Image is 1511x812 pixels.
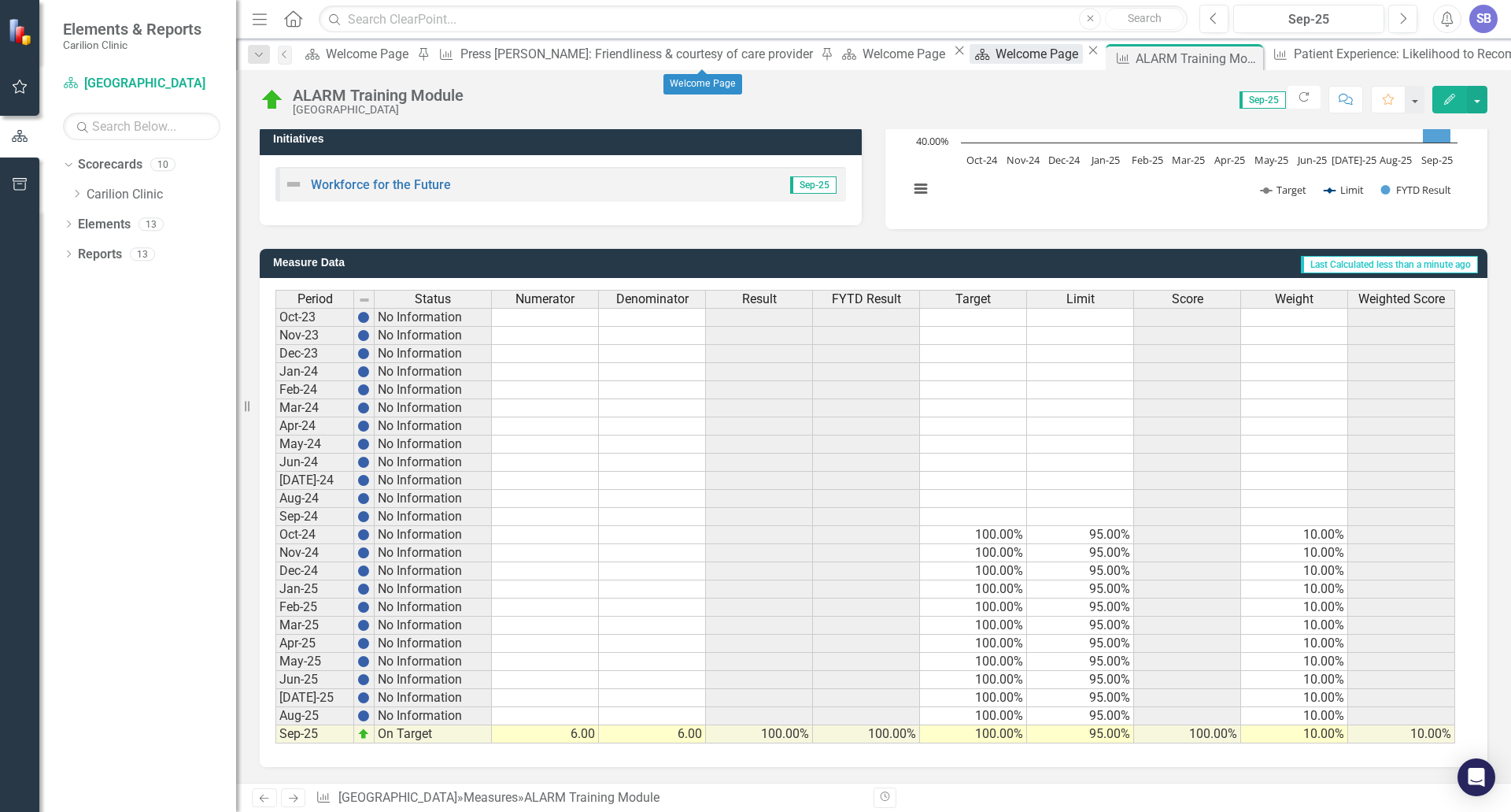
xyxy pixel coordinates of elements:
td: 10.00% [1241,580,1348,599]
img: BgCOk07PiH71IgAAAABJRU5ErkJggg== [357,438,370,450]
td: Feb-24 [275,381,354,399]
td: No Information [375,345,492,363]
a: Workforce for the Future [311,177,451,192]
img: BgCOk07PiH71IgAAAABJRU5ErkJggg== [357,492,370,505]
div: » » [316,789,862,807]
td: Dec-23 [275,345,354,363]
td: 10.00% [1241,635,1348,653]
span: Weighted Score [1358,292,1445,306]
img: On Target [260,87,285,113]
span: FYTD Result [832,292,901,306]
td: No Information [375,490,492,508]
td: 10.00% [1241,671,1348,689]
td: 95.00% [1027,544,1134,562]
img: BgCOk07PiH71IgAAAABJRU5ErkJggg== [357,528,370,541]
td: 100.00% [1134,725,1241,743]
text: May-25 [1254,153,1288,167]
a: Elements [78,216,131,234]
img: 8DAGhfEEPCf229AAAAAElFTkSuQmCC [358,294,371,306]
text: 40.00% [916,134,949,148]
td: 95.00% [1027,635,1134,653]
td: 95.00% [1027,599,1134,617]
td: 95.00% [1027,725,1134,743]
td: No Information [375,707,492,725]
td: No Information [375,454,492,472]
td: No Information [375,617,492,635]
td: 95.00% [1027,707,1134,725]
a: Press [PERSON_NAME]: Friendliness & courtesy of care provider [433,44,816,64]
button: SB [1469,5,1498,33]
img: BgCOk07PiH71IgAAAABJRU5ErkJggg== [357,565,370,577]
td: No Information [375,671,492,689]
div: [GEOGRAPHIC_DATA] [293,104,464,116]
td: No Information [375,363,492,381]
div: 10 [150,158,175,172]
img: BgCOk07PiH71IgAAAABJRU5ErkJggg== [357,601,370,614]
td: No Information [375,381,492,399]
td: No Information [375,580,492,599]
img: BgCOk07PiH71IgAAAABJRU5ErkJggg== [357,655,370,668]
td: 10.00% [1241,562,1348,580]
td: 100.00% [920,526,1027,544]
div: Welcome Page [863,44,950,64]
td: Oct-24 [275,526,354,544]
img: BgCOk07PiH71IgAAAABJRU5ErkJggg== [357,691,370,704]
td: Dec-24 [275,562,354,580]
td: 100.00% [920,580,1027,599]
td: Oct-23 [275,308,354,327]
img: BgCOk07PiH71IgAAAABJRU5ErkJggg== [357,402,370,414]
text: Oct-24 [966,153,998,167]
td: 6.00 [599,725,706,743]
img: Not Defined [284,175,303,194]
div: Welcome Page [663,74,742,95]
img: BgCOk07PiH71IgAAAABJRU5ErkJggg== [357,474,370,487]
a: Welcome Page [300,44,413,64]
td: 95.00% [1027,653,1134,671]
a: [GEOGRAPHIC_DATA] [338,790,457,805]
a: Welcome Page [970,44,1083,64]
span: Period [297,292,333,306]
div: Welcome Page [996,44,1083,64]
td: 95.00% [1027,580,1134,599]
a: Measures [464,790,518,805]
td: No Information [375,399,492,417]
span: Target [955,292,991,306]
div: Sep-25 [1239,10,1379,29]
img: BgCOk07PiH71IgAAAABJRU5ErkJggg== [357,583,370,595]
span: Status [415,292,451,306]
td: 10.00% [1241,544,1348,562]
img: BgCOk07PiH71IgAAAABJRU5ErkJggg== [357,311,370,324]
h3: Measure Data [273,257,619,269]
img: BgCOk07PiH71IgAAAABJRU5ErkJggg== [357,619,370,632]
a: Reports [78,246,122,264]
td: 100.00% [920,635,1027,653]
td: Apr-24 [275,417,354,436]
td: 10.00% [1241,653,1348,671]
button: Show FYTD Result [1381,183,1452,197]
td: May-24 [275,436,354,454]
td: Jun-25 [275,671,354,689]
td: No Information [375,508,492,526]
td: 100.00% [920,562,1027,580]
text: Apr-25 [1214,153,1245,167]
span: Elements & Reports [63,20,201,39]
td: On Target [375,725,492,743]
div: ALARM Training Module [1136,49,1259,69]
img: BgCOk07PiH71IgAAAABJRU5ErkJggg== [357,365,370,378]
text: Mar-25 [1172,153,1205,167]
td: Jan-25 [275,580,354,599]
button: Show Limit [1324,183,1364,197]
img: BgCOk07PiH71IgAAAABJRU5ErkJggg== [357,637,370,650]
td: 10.00% [1241,725,1348,743]
text: Aug-25 [1380,153,1412,167]
button: Show Target [1261,183,1307,197]
h3: Initiatives [273,133,854,145]
td: No Information [375,599,492,617]
text: [DATE]-25 [1332,153,1376,167]
span: Weight [1275,292,1313,306]
td: 100.00% [920,653,1027,671]
input: Search ClearPoint... [319,6,1188,33]
img: BgCOk07PiH71IgAAAABJRU5ErkJggg== [357,329,370,342]
td: 100.00% [813,725,920,743]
